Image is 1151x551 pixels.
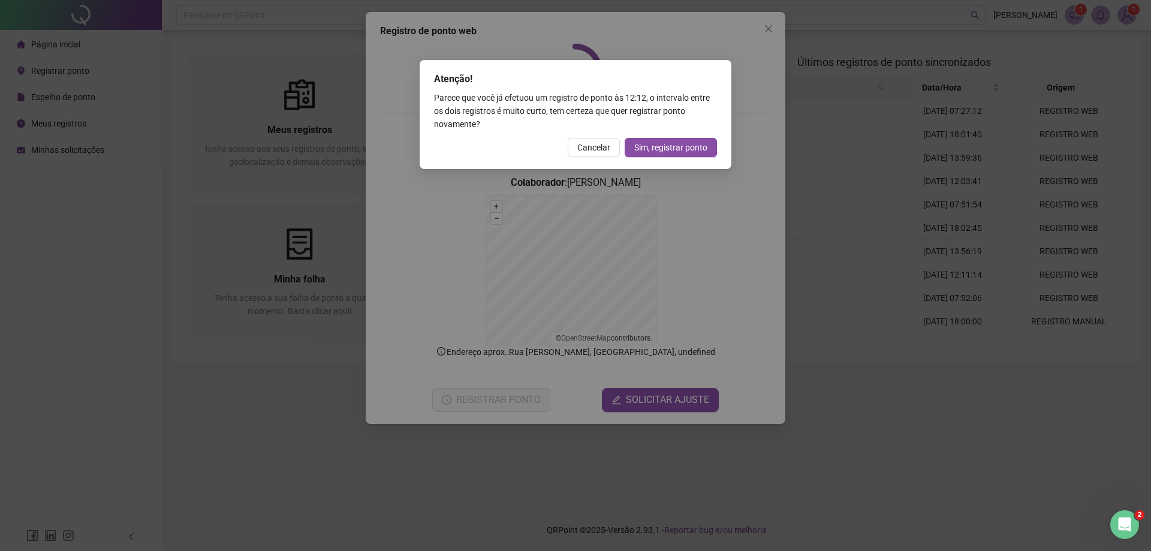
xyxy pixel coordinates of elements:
div: Parece que você já efetuou um registro de ponto às 12:12 , o intervalo entre os dois registros é ... [434,91,717,131]
div: Atenção! [434,72,717,86]
iframe: Intercom live chat [1110,510,1139,539]
span: Sim, registrar ponto [634,141,707,154]
span: Cancelar [577,141,610,154]
span: 2 [1135,510,1144,520]
button: Cancelar [568,138,620,157]
button: Sim, registrar ponto [625,138,717,157]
